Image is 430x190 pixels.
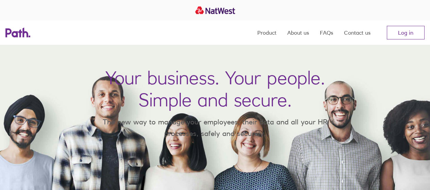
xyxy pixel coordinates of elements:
[320,20,333,45] a: FAQs
[287,20,309,45] a: About us
[257,20,276,45] a: Product
[387,26,425,39] a: Log in
[344,20,371,45] a: Contact us
[105,67,325,111] h1: Your business. Your people. Simple and secure.
[93,116,338,139] p: The new way to manage your employees, their data and all your HR processes, safely and securely.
